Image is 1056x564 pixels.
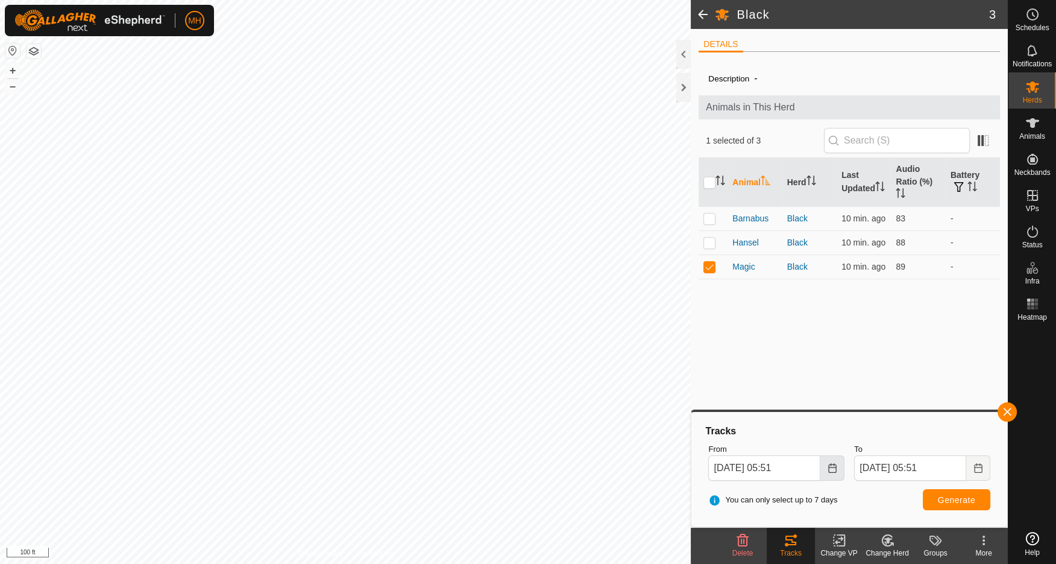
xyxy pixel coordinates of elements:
span: You can only select up to 7 days [708,494,837,506]
span: 89 [896,262,905,271]
button: + [5,63,20,78]
span: Herds [1022,97,1042,104]
div: More [960,548,1008,559]
p-sorticon: Activate to sort [896,190,905,200]
span: - [749,68,762,88]
p-sorticon: Activate to sort [761,177,770,187]
button: Reset Map [5,43,20,58]
th: Animal [728,158,782,207]
td: - [946,206,1000,230]
span: Aug 16, 2025, 5:40 AM [841,214,885,223]
div: Change Herd [863,548,911,559]
span: Heatmap [1017,314,1047,321]
div: Black [787,212,832,225]
p-sorticon: Activate to sort [806,177,816,187]
span: Magic [732,261,755,273]
th: Last Updated [837,158,891,207]
th: Battery [946,158,1000,207]
span: Delete [732,549,753,557]
span: Help [1025,549,1040,556]
p-sorticon: Activate to sort [967,183,977,193]
button: Choose Date [966,455,990,481]
label: To [854,443,990,455]
span: Infra [1025,277,1039,285]
td: - [946,255,1000,279]
div: Black [787,261,832,273]
th: Audio Ratio (%) [891,158,945,207]
span: Schedules [1015,24,1049,31]
td: - [946,230,1000,255]
div: Tracks [767,548,815,559]
span: Aug 16, 2025, 5:40 AM [841,238,885,247]
span: Barnabus [732,212,768,225]
div: Change VP [815,548,863,559]
button: Generate [923,489,990,510]
span: 88 [896,238,905,247]
p-sorticon: Activate to sort [875,183,885,193]
span: Aug 16, 2025, 5:40 AM [841,262,885,271]
span: Notifications [1013,60,1052,68]
span: Neckbands [1014,169,1050,176]
a: Privacy Policy [298,548,343,559]
span: Hansel [732,236,759,249]
span: Generate [938,495,975,505]
label: Description [708,74,749,83]
div: Tracks [703,424,995,439]
li: DETAILS [699,38,743,52]
div: Groups [911,548,960,559]
p-sorticon: Activate to sort [715,177,725,187]
label: From [708,443,844,455]
div: Black [787,236,832,249]
button: – [5,79,20,93]
button: Map Layers [27,44,41,59]
a: Contact Us [357,548,393,559]
span: 1 selected of 3 [706,135,824,147]
span: Animals in This Herd [706,100,993,115]
span: Status [1022,241,1042,249]
span: 3 [989,5,996,24]
input: Search (S) [824,128,970,153]
a: Help [1008,527,1056,561]
span: 83 [896,214,905,223]
button: Choose Date [820,455,844,481]
img: Gallagher Logo [14,10,165,31]
span: VPs [1025,205,1039,212]
th: Herd [782,158,837,207]
span: Animals [1019,133,1045,140]
h2: Black [737,7,988,22]
span: MH [188,14,201,27]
